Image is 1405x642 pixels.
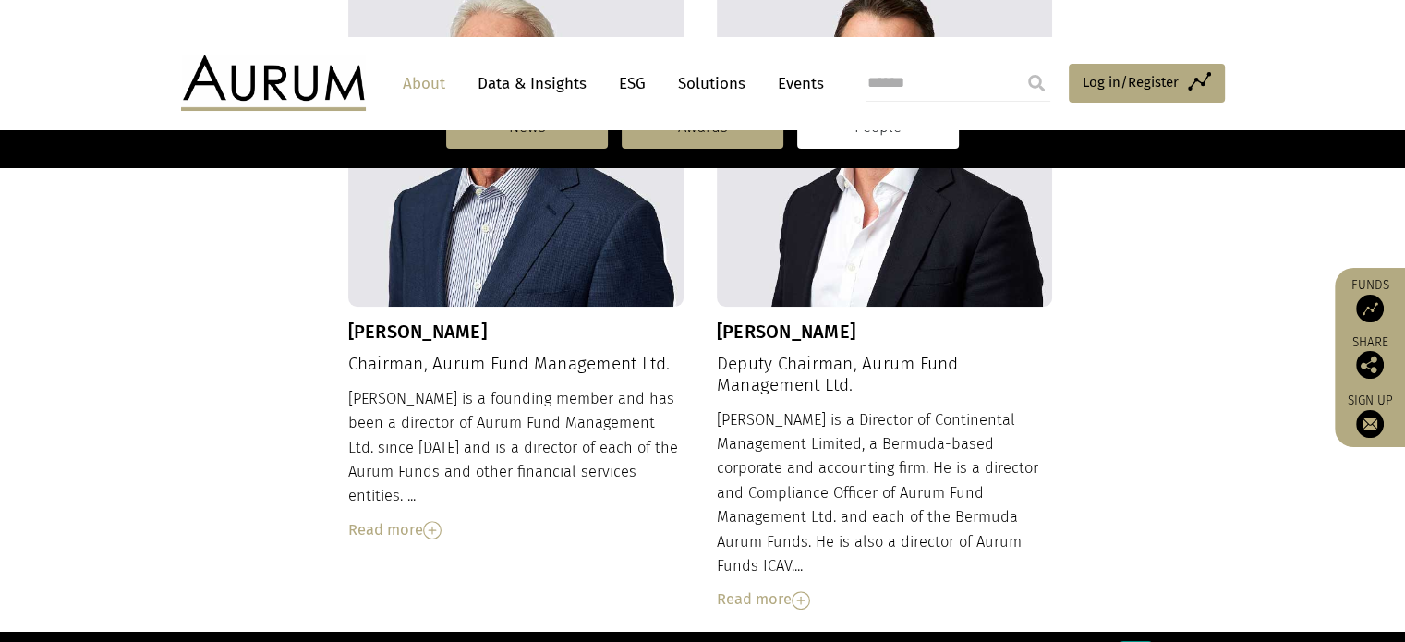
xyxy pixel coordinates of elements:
[348,518,684,542] div: Read more
[717,408,1053,612] div: [PERSON_NAME] is a Director of Continental Management Limited, a Bermuda-based corporate and acco...
[1344,336,1396,379] div: Share
[717,321,1053,343] h3: [PERSON_NAME]
[610,67,655,101] a: ESG
[717,587,1053,612] div: Read more
[669,67,755,101] a: Solutions
[348,387,684,542] div: [PERSON_NAME] is a founding member and has been a director of Aurum Fund Management Ltd. since [D...
[423,521,442,539] img: Read More
[1069,64,1225,103] a: Log in/Register
[348,321,684,343] h3: [PERSON_NAME]
[717,354,1053,396] h4: Deputy Chairman, Aurum Fund Management Ltd.
[348,354,684,375] h4: Chairman, Aurum Fund Management Ltd.
[1356,351,1384,379] img: Share this post
[792,591,810,610] img: Read More
[1344,393,1396,438] a: Sign up
[1344,277,1396,322] a: Funds
[1083,71,1179,93] span: Log in/Register
[1356,295,1384,322] img: Access Funds
[468,67,596,101] a: Data & Insights
[181,55,366,111] img: Aurum
[769,67,824,101] a: Events
[1018,65,1055,102] input: Submit
[1356,410,1384,438] img: Sign up to our newsletter
[394,67,454,101] a: About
